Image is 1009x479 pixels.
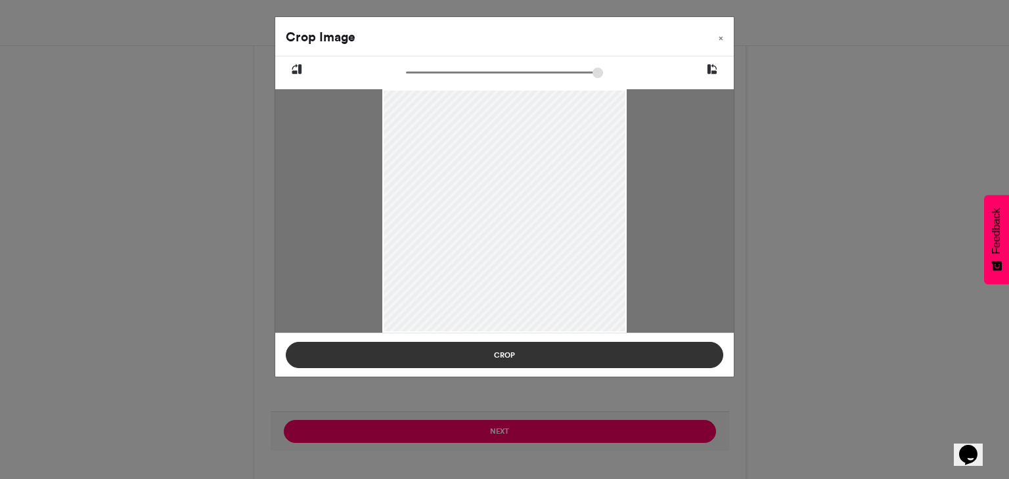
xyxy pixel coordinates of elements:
h4: Crop Image [286,28,355,47]
span: Feedback [991,208,1002,254]
span: × [719,34,723,42]
button: Crop [286,342,723,368]
button: Close [708,17,734,54]
iframe: chat widget [954,427,996,466]
button: Feedback - Show survey [984,195,1009,284]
